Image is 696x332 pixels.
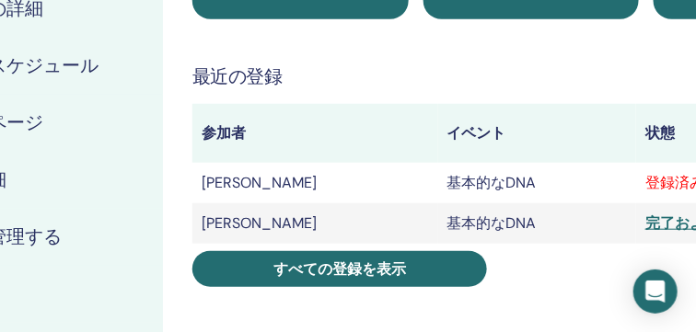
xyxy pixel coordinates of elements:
td: [PERSON_NAME] [192,203,438,244]
th: 参加者 [192,104,438,163]
td: 基本的なDNA [438,163,636,203]
td: 基本的なDNA [438,203,636,244]
div: インターコムメッセンジャーを開く [633,269,678,314]
th: イベント [438,104,636,163]
span: すべての登録を表示 [273,259,406,279]
a: すべての登録を表示 [192,251,487,287]
td: [PERSON_NAME] [192,163,438,203]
